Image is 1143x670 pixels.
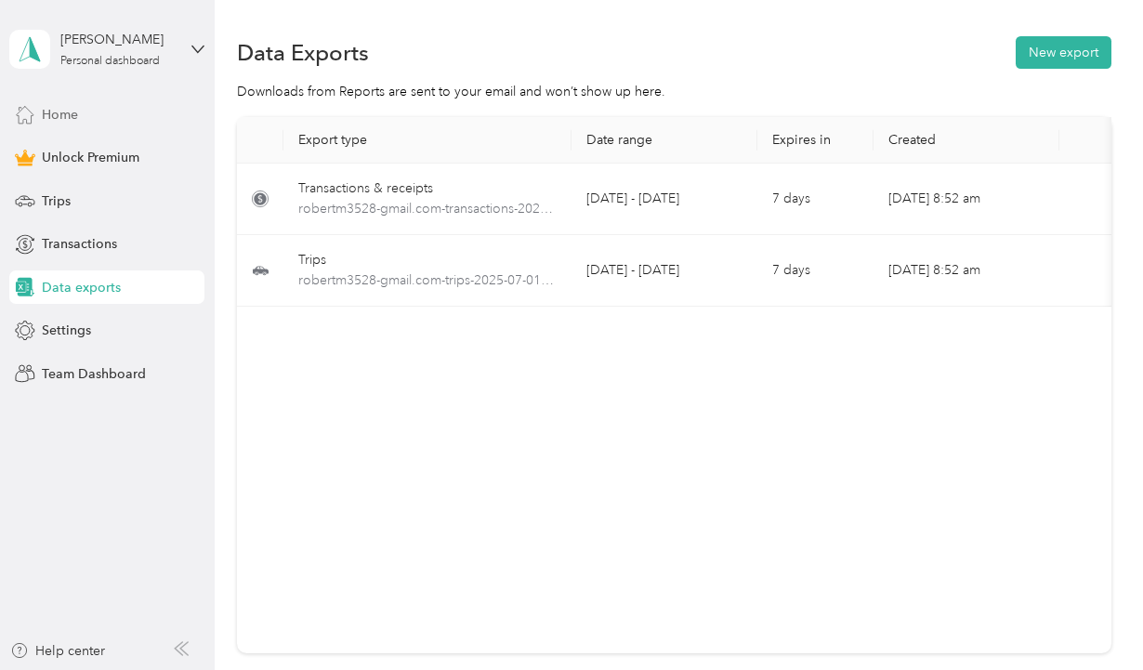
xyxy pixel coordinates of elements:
th: Export type [283,117,571,164]
div: Personal dashboard [60,56,160,67]
div: Downloads from Reports are sent to your email and won’t show up here. [237,82,1110,101]
td: [DATE] 8:52 am [874,164,1059,235]
span: Trips [42,191,71,211]
button: Help center [10,641,105,661]
div: [PERSON_NAME] [60,30,177,49]
span: Transactions [42,234,117,254]
td: [DATE] - [DATE] [571,235,757,307]
span: Home [42,105,78,125]
h1: Data Exports [237,43,369,62]
td: 7 days [757,235,874,307]
span: robertm3528-gmail.com-transactions-2025-07-01-2025-08-31.xlsx [298,199,557,219]
button: New export [1016,36,1111,69]
th: Date range [571,117,757,164]
div: Transactions & receipts [298,178,557,199]
td: [DATE] 8:52 am [874,235,1059,307]
td: 7 days [757,164,874,235]
iframe: Everlance-gr Chat Button Frame [1039,566,1143,670]
span: Unlock Premium [42,148,139,167]
th: Expires in [757,117,874,164]
span: Settings [42,321,91,340]
th: Created [874,117,1059,164]
span: Data exports [42,278,121,297]
div: Trips [298,250,557,270]
span: Team Dashboard [42,364,146,384]
span: robertm3528-gmail.com-trips-2025-07-01-2025-08-31.xlsx [298,270,557,291]
td: [DATE] - [DATE] [571,164,757,235]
